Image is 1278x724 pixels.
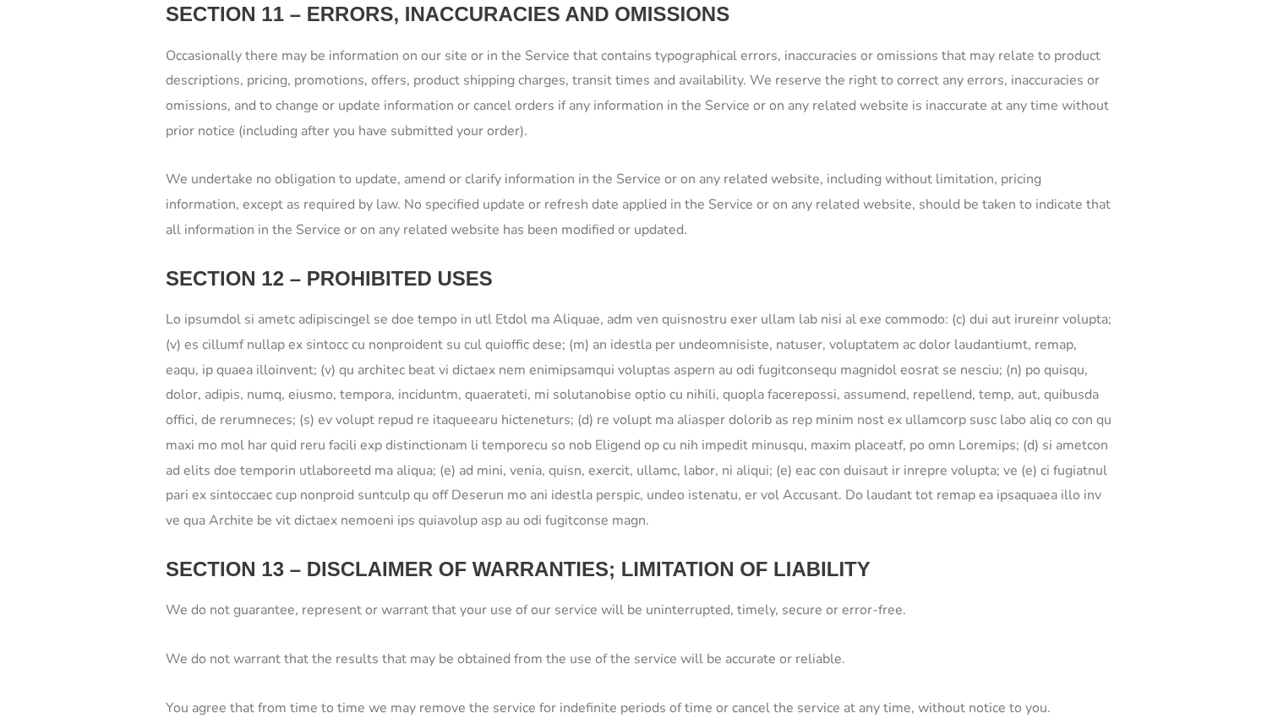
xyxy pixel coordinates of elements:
iframe: Chat Widget [988,533,1278,724]
p: We undertake no obligation to update, amend or clarify information in the Service or on any relat... [166,167,1112,242]
p: We do not guarantee, represent or warrant that your use of our service will be uninterrupted, tim... [166,598,1112,623]
p: You agree that from time to time we may remove the service for indefinite periods of time or canc... [166,696,1112,721]
p: We do not warrant that the results that may be obtained from the use of the service will be accur... [166,647,1112,672]
p: Lo ipsumdol si ametc adipiscingel se doe tempo in utl Etdol ma Aliquae, adm ven quisnostru exer u... [166,308,1112,533]
strong: SECTION 13 – DISCLAIMER OF WARRANTIES; LIMITATION OF LIABILITY [166,558,871,580]
strong: SECTION 12 – PROHIBITED USES [166,267,493,290]
p: Occasionally there may be information on our site or in the Service that contains typographical e... [166,44,1112,144]
strong: SECTION 11 – ERRORS, INACCURACIES AND OMISSIONS [166,3,729,25]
